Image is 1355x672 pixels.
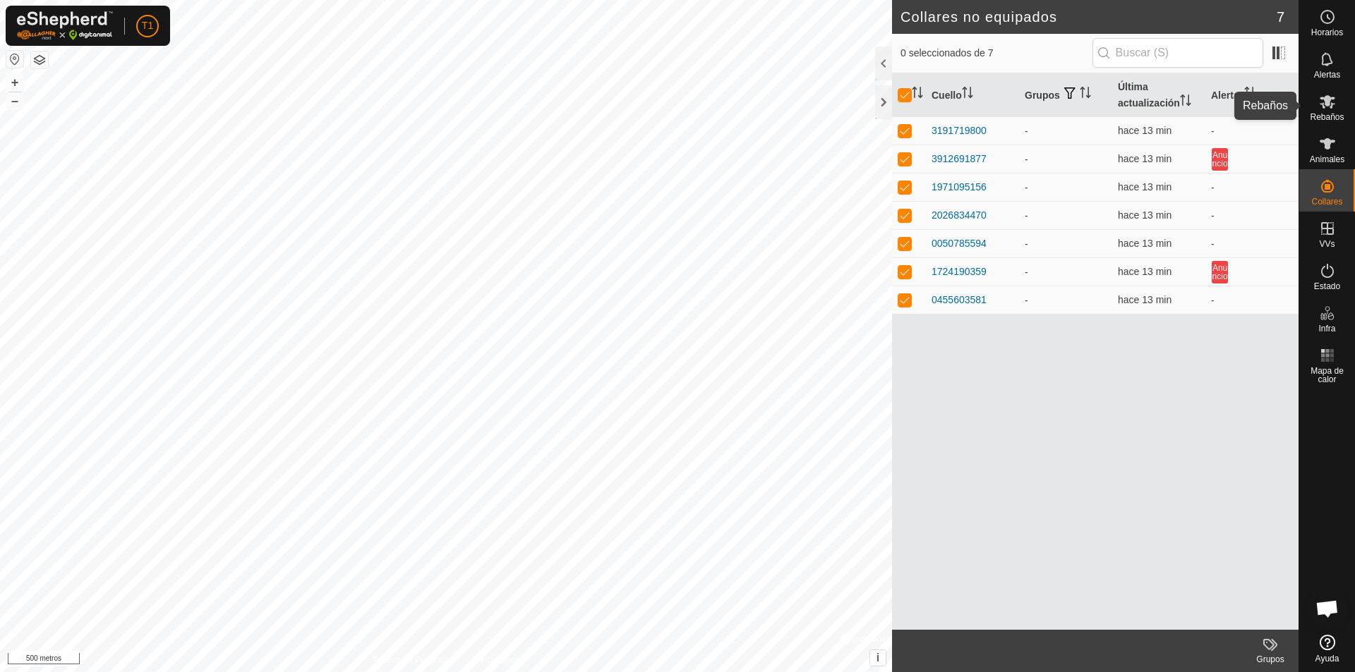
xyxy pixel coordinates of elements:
[1025,154,1028,165] font: -
[1025,267,1028,278] font: -
[1118,125,1172,136] span: 27 de agosto de 2025, 20:06
[1211,182,1215,193] font: -
[1244,89,1255,100] p-sorticon: Activar para ordenar
[901,9,1057,25] font: Collares no equipados
[962,89,973,100] p-sorticon: Activar para ordenar
[1314,281,1340,291] font: Estado
[1311,197,1342,207] font: Collares
[1212,150,1228,169] font: Anuncio
[901,47,994,59] font: 0 seleccionados de 7
[1211,126,1215,137] font: -
[932,181,987,193] font: 1971095156
[1118,238,1172,249] font: hace 13 min
[932,125,987,136] font: 3191719800
[1180,97,1191,108] p-sorticon: Activar para ordenar
[1118,153,1172,164] font: hace 13 min
[11,75,19,90] font: +
[1319,239,1335,249] font: VVs
[1256,654,1284,664] font: Grupos
[1311,28,1343,37] font: Horarios
[1314,70,1340,80] font: Alertas
[1211,295,1215,306] font: -
[932,153,987,164] font: 3912691877
[932,294,987,305] font: 0455603581
[1299,629,1355,668] a: Ayuda
[1118,294,1172,305] span: 27 de agosto de 2025, 20:06
[932,266,987,277] font: 1724190359
[877,652,879,664] font: i
[1025,126,1028,137] font: -
[1118,238,1172,249] span: 27 de agosto de 2025, 20:06
[1118,209,1172,221] span: 27 de agosto de 2025, 20:06
[932,209,987,221] font: 2026834470
[1025,210,1028,221] font: -
[1306,587,1349,630] a: Chat abierto
[1277,9,1284,25] font: 7
[1118,181,1172,193] font: hace 13 min
[1118,294,1172,305] font: hace 13 min
[1118,266,1172,277] span: 27 de agosto de 2025, 20:06
[1212,148,1227,171] button: Anuncio
[471,655,519,665] font: Contáctanos
[1025,295,1028,306] font: -
[1118,125,1172,136] font: hace 13 min
[471,654,519,666] a: Contáctanos
[1212,261,1227,283] button: Anuncio
[1311,366,1344,384] font: Mapa de calor
[1118,153,1172,164] span: 27 de agosto de 2025, 20:06
[17,11,113,40] img: Logotipo de Gallagher
[1310,112,1344,122] font: Rebaños
[1310,154,1344,164] font: Animales
[142,20,153,31] font: T1
[1080,89,1091,100] p-sorticon: Activar para ordenar
[1025,182,1028,193] font: -
[912,89,923,100] p-sorticon: Activar para ordenar
[6,92,23,109] button: –
[932,238,987,249] font: 0050785594
[1118,181,1172,193] span: 27 de agosto de 2025, 20:06
[1025,90,1060,101] font: Grupos
[1318,324,1335,334] font: Infra
[932,90,962,101] font: Cuello
[1211,210,1215,221] font: -
[31,51,48,68] button: Capas del Mapa
[1118,209,1172,221] font: hace 13 min
[373,654,454,666] a: Política de Privacidad
[6,74,23,91] button: +
[1315,654,1339,664] font: Ayuda
[1118,266,1172,277] font: hace 13 min
[1092,38,1263,68] input: Buscar (S)
[1118,81,1180,109] font: Última actualización
[1025,238,1028,250] font: -
[1211,90,1244,101] font: Alertas
[1212,263,1228,281] font: Anuncio
[6,51,23,68] button: Restablecer mapa
[870,650,886,666] button: i
[1211,238,1215,250] font: -
[373,655,454,665] font: Política de Privacidad
[11,93,18,108] font: –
